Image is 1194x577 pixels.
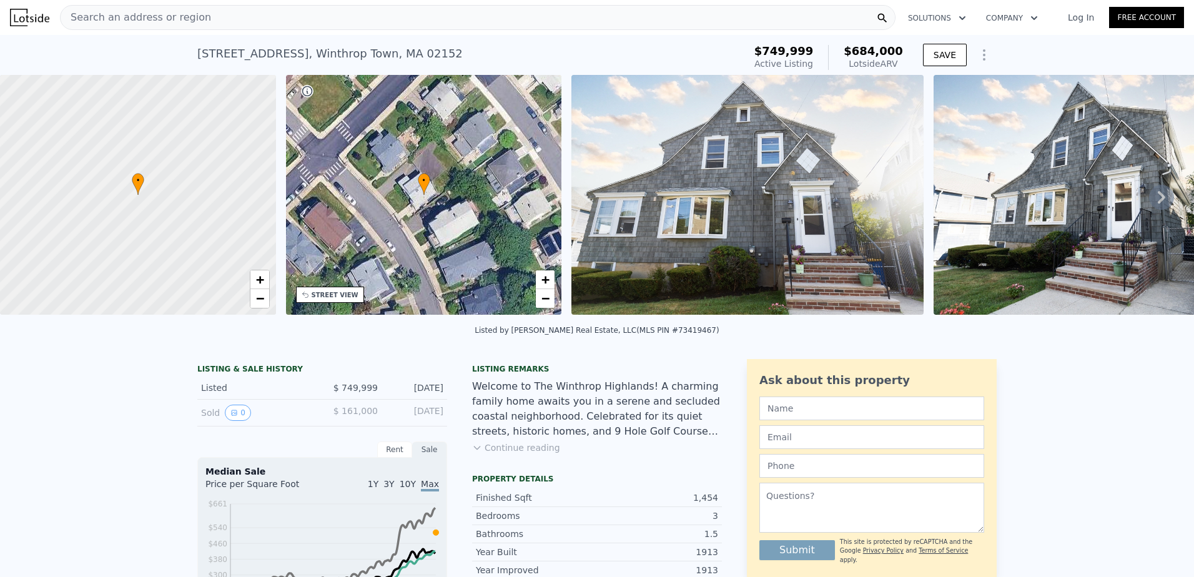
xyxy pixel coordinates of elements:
[536,289,555,308] a: Zoom out
[205,478,322,498] div: Price per Square Foot
[863,547,904,554] a: Privacy Policy
[898,7,976,29] button: Solutions
[571,75,924,315] img: Sale: 167503456 Parcel: 33552734
[132,175,144,186] span: •
[208,540,227,548] tspan: $460
[597,491,718,504] div: 1,454
[923,44,967,66] button: SAVE
[476,510,597,522] div: Bedrooms
[225,405,251,421] button: View historical data
[250,270,269,289] a: Zoom in
[388,405,443,421] div: [DATE]
[205,465,439,478] div: Median Sale
[208,523,227,532] tspan: $540
[197,364,447,377] div: LISTING & SALE HISTORY
[759,397,984,420] input: Name
[541,272,550,287] span: +
[759,454,984,478] input: Phone
[388,382,443,394] div: [DATE]
[476,564,597,576] div: Year Improved
[1053,11,1109,24] a: Log In
[421,479,439,491] span: Max
[472,441,560,454] button: Continue reading
[759,540,835,560] button: Submit
[919,547,968,554] a: Terms of Service
[418,175,430,186] span: •
[377,441,412,458] div: Rent
[197,45,463,62] div: [STREET_ADDRESS] , Winthrop Town , MA 02152
[250,289,269,308] a: Zoom out
[412,441,447,458] div: Sale
[472,474,722,484] div: Property details
[476,546,597,558] div: Year Built
[759,425,984,449] input: Email
[476,528,597,540] div: Bathrooms
[844,44,903,57] span: $684,000
[383,479,394,489] span: 3Y
[132,173,144,195] div: •
[754,44,814,57] span: $749,999
[208,555,227,564] tspan: $380
[472,379,722,439] div: Welcome to The Winthrop Highlands! A charming family home awaits you in a serene and secluded coa...
[597,564,718,576] div: 1913
[541,290,550,306] span: −
[312,290,358,300] div: STREET VIEW
[597,546,718,558] div: 1913
[840,538,984,565] div: This site is protected by reCAPTCHA and the Google and apply.
[333,406,378,416] span: $ 161,000
[597,528,718,540] div: 1.5
[1109,7,1184,28] a: Free Account
[333,383,378,393] span: $ 749,999
[208,500,227,508] tspan: $661
[754,59,813,69] span: Active Listing
[61,10,211,25] span: Search an address or region
[972,42,997,67] button: Show Options
[472,364,722,374] div: Listing remarks
[10,9,49,26] img: Lotside
[476,491,597,504] div: Finished Sqft
[597,510,718,522] div: 3
[400,479,416,489] span: 10Y
[418,173,430,195] div: •
[255,272,264,287] span: +
[201,405,312,421] div: Sold
[536,270,555,289] a: Zoom in
[255,290,264,306] span: −
[201,382,312,394] div: Listed
[759,372,984,389] div: Ask about this property
[844,57,903,70] div: Lotside ARV
[976,7,1048,29] button: Company
[475,326,719,335] div: Listed by [PERSON_NAME] Real Estate, LLC (MLS PIN #73419467)
[368,479,378,489] span: 1Y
